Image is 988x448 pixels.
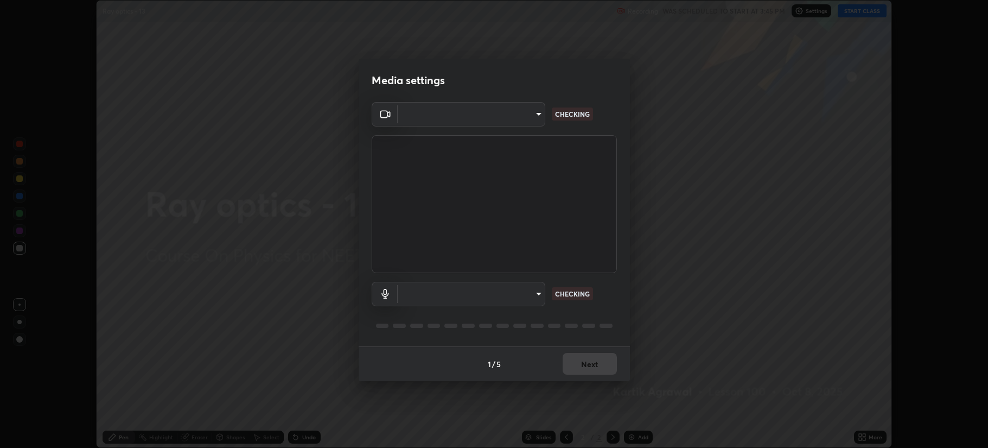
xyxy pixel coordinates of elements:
div: ​ [398,102,545,127]
h4: 5 [496,358,501,370]
p: CHECKING [555,109,590,119]
div: ​ [398,282,545,306]
p: CHECKING [555,289,590,299]
h4: / [492,358,495,370]
h2: Media settings [372,73,445,87]
h4: 1 [488,358,491,370]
